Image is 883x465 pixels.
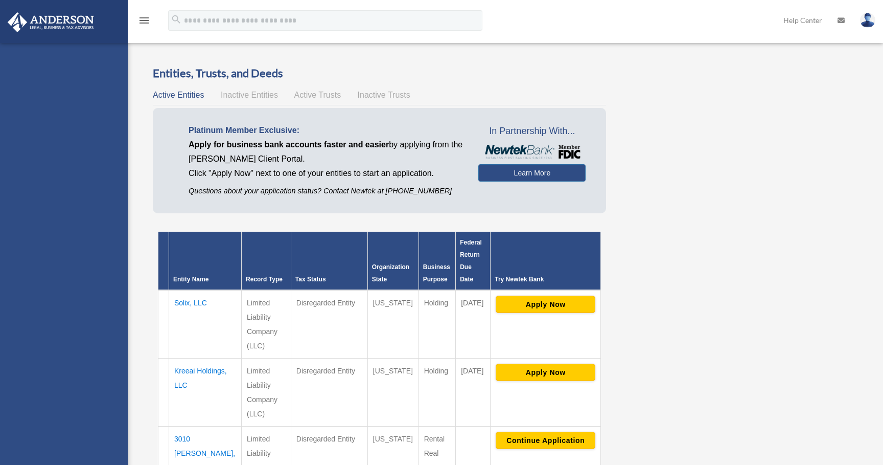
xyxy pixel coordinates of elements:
button: Apply Now [496,364,595,381]
td: [DATE] [456,290,491,359]
td: Disregarded Entity [291,358,367,426]
td: Solix, LLC [169,290,242,359]
p: Click "Apply Now" next to one of your entities to start an application. [189,166,463,181]
p: Platinum Member Exclusive: [189,123,463,138]
a: menu [138,18,150,27]
th: Federal Return Due Date [456,232,491,290]
i: search [171,14,182,25]
span: Inactive Entities [221,91,278,99]
td: Limited Liability Company (LLC) [242,290,291,359]
p: by applying from the [PERSON_NAME] Client Portal. [189,138,463,166]
p: Questions about your application status? Contact Newtek at [PHONE_NUMBER] [189,185,463,197]
img: Anderson Advisors Platinum Portal [5,12,97,32]
td: Kreeai Holdings, LLC [169,358,242,426]
th: Business Purpose [419,232,456,290]
h3: Entities, Trusts, and Deeds [153,65,606,81]
td: Holding [419,358,456,426]
img: User Pic [860,13,875,28]
span: Active Entities [153,91,204,99]
td: Holding [419,290,456,359]
th: Organization State [367,232,419,290]
button: Continue Application [496,432,595,449]
td: [DATE] [456,358,491,426]
th: Entity Name [169,232,242,290]
td: Limited Liability Company (LLC) [242,358,291,426]
th: Record Type [242,232,291,290]
button: Apply Now [496,296,595,313]
a: Learn More [478,164,586,182]
span: In Partnership With... [478,123,586,140]
th: Tax Status [291,232,367,290]
td: [US_STATE] [367,290,419,359]
div: Try Newtek Bank [495,273,596,285]
img: NewtekBankLogoSM.png [483,145,580,159]
span: Inactive Trusts [358,91,410,99]
td: Disregarded Entity [291,290,367,359]
td: [US_STATE] [367,358,419,426]
span: Apply for business bank accounts faster and easier [189,140,389,149]
span: Active Trusts [294,91,341,99]
i: menu [138,14,150,27]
